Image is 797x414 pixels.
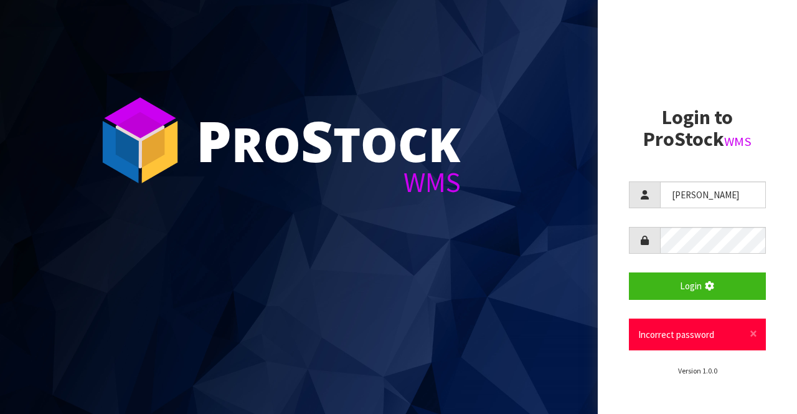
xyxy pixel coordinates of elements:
div: WMS [196,168,461,196]
div: ro tock [196,112,461,168]
small: Version 1.0.0 [678,366,717,375]
button: Login [629,272,766,299]
input: Username [660,181,766,208]
img: ProStock Cube [93,94,187,187]
span: Incorrect password [638,329,714,340]
h2: Login to ProStock [629,107,766,150]
small: WMS [724,133,752,150]
span: P [196,102,232,178]
span: × [750,325,757,342]
span: S [301,102,333,178]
